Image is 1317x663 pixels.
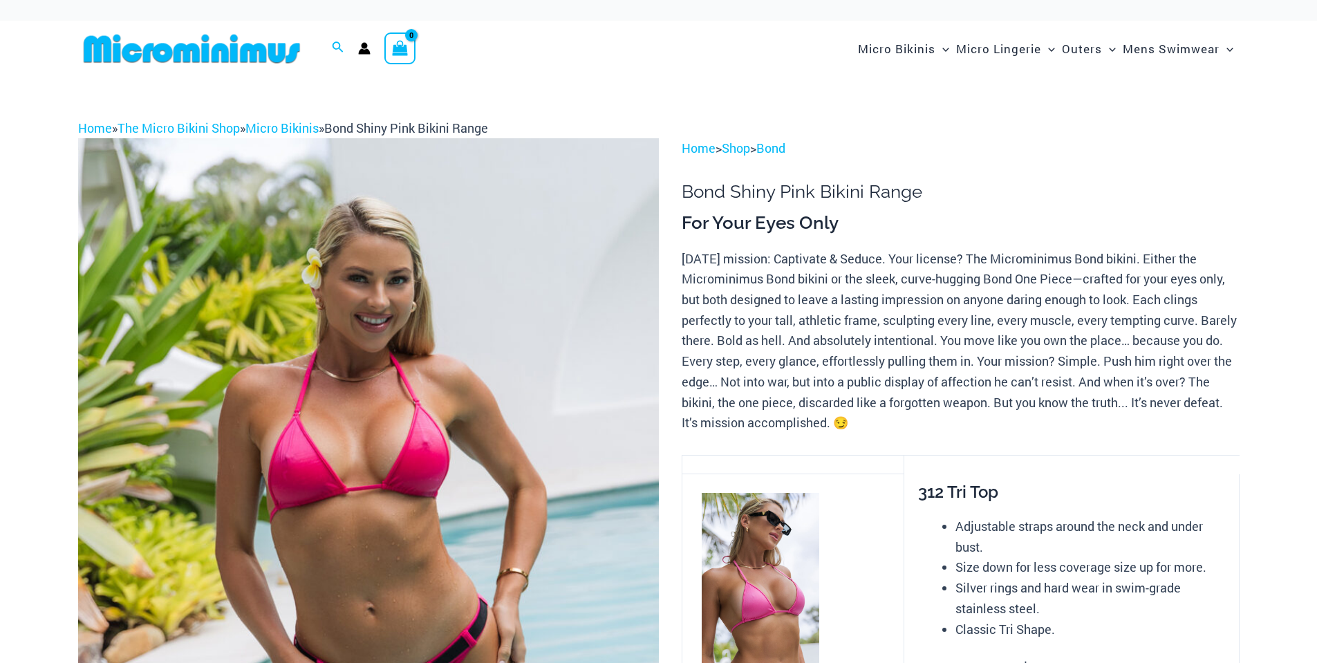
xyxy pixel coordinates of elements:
a: Search icon link [332,39,344,57]
p: [DATE] mission: Captivate & Seduce. Your license? The Microminimus Bond bikini. Either the Microm... [682,249,1239,433]
p: > > [682,138,1239,159]
li: Size down for less coverage size up for more. [955,557,1226,578]
span: Outers [1062,31,1102,66]
span: Menu Toggle [935,31,949,66]
span: Bond Shiny Pink Bikini Range [324,120,488,136]
span: Menu Toggle [1220,31,1233,66]
a: View Shopping Cart, empty [384,32,416,64]
span: Mens Swimwear [1123,31,1220,66]
a: Shop [722,140,750,156]
h1: Bond Shiny Pink Bikini Range [682,181,1239,203]
a: Home [682,140,716,156]
a: The Micro Bikini Shop [118,120,240,136]
li: Classic Tri Shape. [955,619,1226,640]
span: Micro Bikinis [858,31,935,66]
a: Account icon link [358,42,371,55]
h3: For Your Eyes Only [682,212,1239,235]
a: OutersMenu ToggleMenu Toggle [1058,28,1119,70]
a: Micro BikinisMenu ToggleMenu Toggle [854,28,953,70]
img: MM SHOP LOGO FLAT [78,33,306,64]
li: Adjustable straps around the neck and under bust. [955,516,1226,557]
span: Menu Toggle [1041,31,1055,66]
a: Bond [756,140,785,156]
span: » » » [78,120,488,136]
span: Micro Lingerie [956,31,1041,66]
a: Home [78,120,112,136]
li: Silver rings and hard wear in swim-grade stainless steel. [955,578,1226,619]
a: Micro LingerieMenu ToggleMenu Toggle [953,28,1058,70]
span: 312 Tri Top [918,482,998,502]
a: Mens SwimwearMenu ToggleMenu Toggle [1119,28,1237,70]
nav: Site Navigation [852,26,1240,72]
a: Micro Bikinis [245,120,319,136]
span: Menu Toggle [1102,31,1116,66]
